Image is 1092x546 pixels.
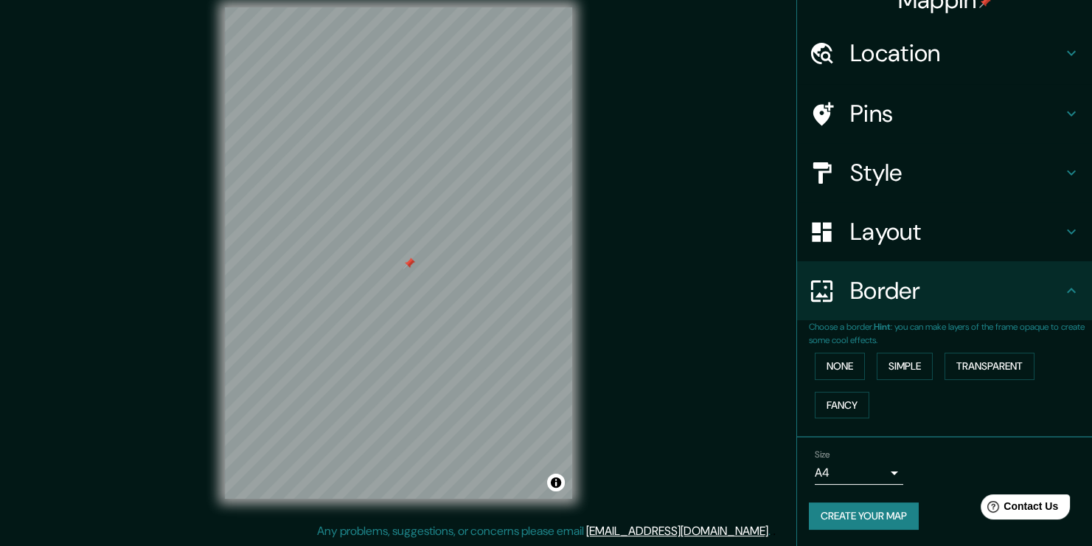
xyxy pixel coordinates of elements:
div: Layout [797,202,1092,261]
h4: Location [850,38,1063,68]
h4: Layout [850,217,1063,246]
p: Any problems, suggestions, or concerns please email . [317,522,771,540]
div: Style [797,143,1092,202]
button: Transparent [945,353,1034,380]
h4: Pins [850,99,1063,128]
canvas: Map [225,7,572,499]
h4: Border [850,276,1063,305]
div: . [773,522,776,540]
button: Toggle attribution [547,474,565,491]
div: Pins [797,84,1092,143]
button: Create your map [809,502,919,530]
button: Fancy [815,392,869,419]
iframe: Help widget launcher [961,488,1076,530]
label: Size [815,449,830,461]
button: None [815,353,865,380]
button: Simple [877,353,933,380]
p: Choose a border. : you can make layers of the frame opaque to create some cool effects. [809,320,1092,347]
div: Location [797,24,1092,83]
div: A4 [815,461,903,485]
a: [EMAIL_ADDRESS][DOMAIN_NAME] [586,523,768,539]
b: Hint [874,321,891,333]
h4: Style [850,158,1063,187]
div: Border [797,261,1092,320]
div: . [771,522,773,540]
